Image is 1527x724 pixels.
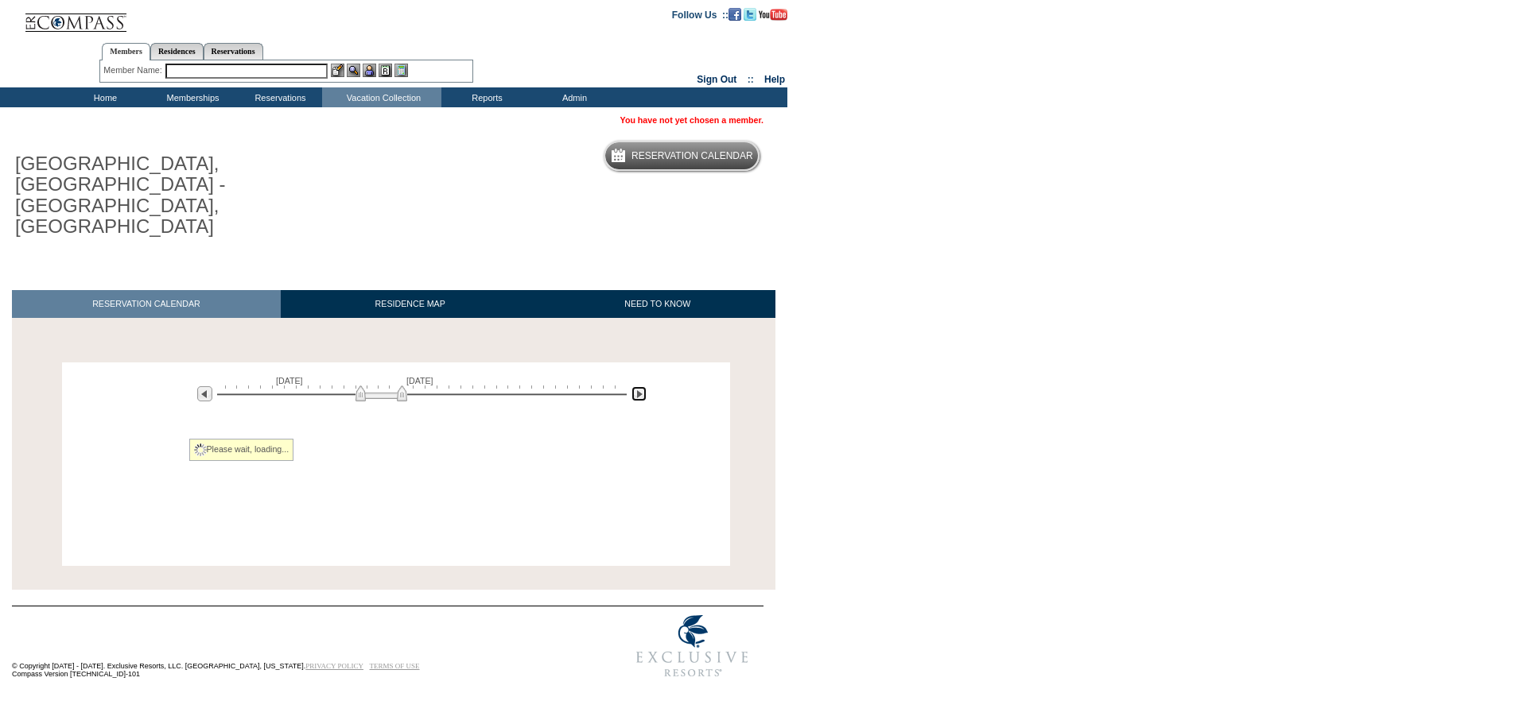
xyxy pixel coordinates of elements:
td: Home [60,87,147,107]
td: Reports [441,87,529,107]
img: Reservations [379,64,392,77]
img: b_calculator.gif [394,64,408,77]
div: Member Name: [103,64,165,77]
td: Memberships [147,87,235,107]
a: NEED TO KNOW [539,290,775,318]
img: Previous [197,386,212,401]
a: Members [102,43,150,60]
a: RESIDENCE MAP [281,290,540,318]
img: Become our fan on Facebook [729,8,741,21]
a: Become our fan on Facebook [729,9,741,18]
img: Next [631,386,647,401]
span: [DATE] [276,376,303,385]
a: Sign Out [697,74,736,85]
a: Follow us on Twitter [744,9,756,18]
span: You have not yet chosen a member. [620,115,763,125]
img: b_edit.gif [331,64,344,77]
a: PRIVACY POLICY [305,662,363,670]
a: RESERVATION CALENDAR [12,290,281,318]
img: Follow us on Twitter [744,8,756,21]
a: Subscribe to our YouTube Channel [759,9,787,18]
a: Residences [150,43,204,60]
img: Impersonate [363,64,376,77]
a: TERMS OF USE [370,662,420,670]
td: Follow Us :: [672,8,729,21]
span: [DATE] [406,376,433,385]
td: Vacation Collection [322,87,441,107]
img: View [347,64,360,77]
td: Admin [529,87,616,107]
div: Please wait, loading... [189,439,294,461]
a: Help [764,74,785,85]
td: © Copyright [DATE] - [DATE]. Exclusive Resorts, LLC. [GEOGRAPHIC_DATA], [US_STATE]. Compass Versi... [12,607,569,686]
img: Subscribe to our YouTube Channel [759,9,787,21]
img: spinner2.gif [194,443,207,456]
img: Exclusive Resorts [621,606,763,686]
h5: Reservation Calendar [631,151,753,161]
td: Reservations [235,87,322,107]
span: :: [748,74,754,85]
a: Reservations [204,43,263,60]
h1: [GEOGRAPHIC_DATA], [GEOGRAPHIC_DATA] - [GEOGRAPHIC_DATA], [GEOGRAPHIC_DATA] [12,150,368,241]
